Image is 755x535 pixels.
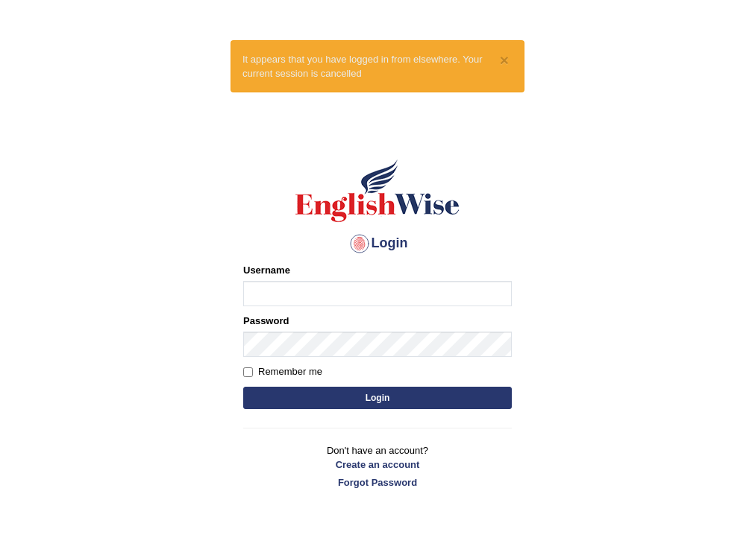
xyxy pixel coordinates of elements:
[243,458,512,472] a: Create an account
[243,367,253,377] input: Remember me
[243,364,322,379] label: Remember me
[243,387,512,409] button: Login
[231,40,524,92] div: It appears that you have logged in from elsewhere. Your current session is cancelled
[243,263,290,277] label: Username
[243,475,512,490] a: Forgot Password
[243,443,512,490] p: Don't have an account?
[243,314,289,328] label: Password
[243,232,512,256] h4: Login
[292,157,463,224] img: Logo of English Wise sign in for intelligent practice with AI
[500,52,509,68] button: ×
